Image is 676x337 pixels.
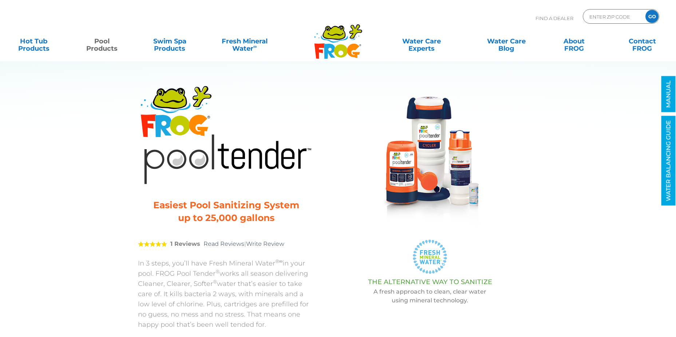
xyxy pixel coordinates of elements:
[379,34,464,49] a: Water CareExperts
[246,240,284,247] a: Write Review
[213,279,217,284] sup: ®
[333,278,527,286] h3: THE ALTERNATIVE WAY TO SANITIZE
[143,34,196,49] a: Swim SpaProducts
[480,34,533,49] a: Water CareBlog
[138,230,315,258] div: |
[75,34,128,49] a: PoolProducts
[138,258,315,330] p: In 3 steps, you’ll have Fresh Mineral Water in your pool. FROG Pool Tender works all season deliv...
[661,76,676,112] a: MANUAL
[203,240,244,247] a: Read Reviews
[333,287,527,305] p: A fresh approach to clean, clear water using mineral technology.
[275,258,283,264] sup: ®∞
[170,240,200,247] strong: 1 Reviews
[661,116,676,206] a: WATER BALANCING GUIDE
[310,15,366,59] img: Frog Products Logo
[138,82,315,186] img: Product Logo
[7,34,60,49] a: Hot TubProducts
[138,241,167,247] span: 5
[216,268,220,274] sup: ®
[616,34,669,49] a: ContactFROG
[645,10,659,23] input: GO
[535,9,573,27] p: Find A Dealer
[212,34,278,49] a: Fresh MineralWater∞
[253,43,257,49] sup: ∞
[147,199,305,224] h3: Easiest Pool Sanitizing System up to 25,000 gallons
[548,34,601,49] a: AboutFROG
